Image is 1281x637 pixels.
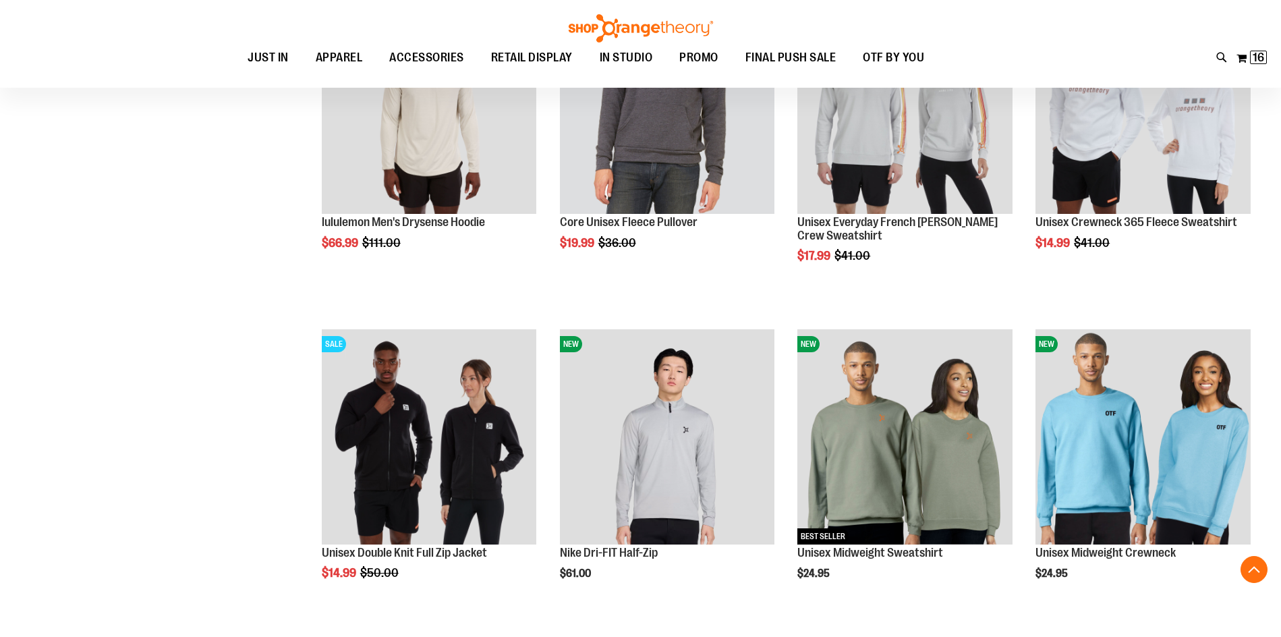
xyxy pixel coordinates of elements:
span: $36.00 [598,236,638,250]
span: $24.95 [797,567,832,580]
img: Nike Dri-FIT Half-Zip [560,329,775,545]
span: $17.99 [797,249,832,262]
a: Nike Dri-FIT Half-Zip [560,546,658,559]
a: Unisex Crewneck 365 Fleece Sweatshirt [1035,215,1237,229]
a: FINAL PUSH SALE [732,43,850,74]
div: product [1029,323,1257,615]
span: OTF BY YOU [863,43,924,73]
img: Shop Orangetheory [567,14,715,43]
a: Core Unisex Fleece Pullover [560,215,698,229]
span: BEST SELLER [797,528,849,545]
a: JUST IN [234,43,302,74]
span: APPAREL [316,43,363,73]
button: Back To Top [1241,556,1268,583]
span: PROMO [679,43,718,73]
a: Product image for Unisex Double Knit Full Zip JacketSALE [322,329,537,547]
a: IN STUDIO [586,43,666,74]
span: $50.00 [360,566,401,580]
a: Unisex Everyday French [PERSON_NAME] Crew Sweatshirt [797,215,998,242]
span: $24.95 [1035,567,1070,580]
a: Unisex Midweight CrewneckNEW [1035,329,1251,547]
a: Unisex Midweight SweatshirtNEWBEST SELLER [797,329,1013,547]
a: Unisex Midweight Sweatshirt [797,546,943,559]
span: SALE [322,336,346,352]
span: $41.00 [1074,236,1112,250]
div: product [315,323,544,615]
span: RETAIL DISPLAY [491,43,573,73]
span: $66.99 [322,236,360,250]
span: ACCESSORIES [389,43,464,73]
span: NEW [560,336,582,352]
div: product [553,323,782,615]
a: APPAREL [302,43,376,73]
span: JUST IN [248,43,289,73]
a: RETAIL DISPLAY [478,43,586,74]
span: FINAL PUSH SALE [745,43,836,73]
img: Unisex Midweight Crewneck [1035,329,1251,545]
a: ACCESSORIES [376,43,478,74]
span: $41.00 [834,249,872,262]
div: product [791,323,1019,615]
span: 16 [1253,51,1264,64]
a: lululemon Men's Drysense Hoodie [322,215,485,229]
span: $14.99 [1035,236,1072,250]
span: $14.99 [322,566,358,580]
a: OTF BY YOU [849,43,938,74]
a: Unisex Midweight Crewneck [1035,546,1176,559]
span: $111.00 [362,236,403,250]
span: NEW [797,336,820,352]
span: NEW [1035,336,1058,352]
span: $61.00 [560,567,593,580]
a: Nike Dri-FIT Half-ZipNEW [560,329,775,547]
img: Unisex Midweight Sweatshirt [797,329,1013,545]
a: Unisex Double Knit Full Zip Jacket [322,546,487,559]
span: IN STUDIO [600,43,653,73]
span: $19.99 [560,236,596,250]
img: Product image for Unisex Double Knit Full Zip Jacket [322,329,537,545]
a: PROMO [666,43,732,74]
